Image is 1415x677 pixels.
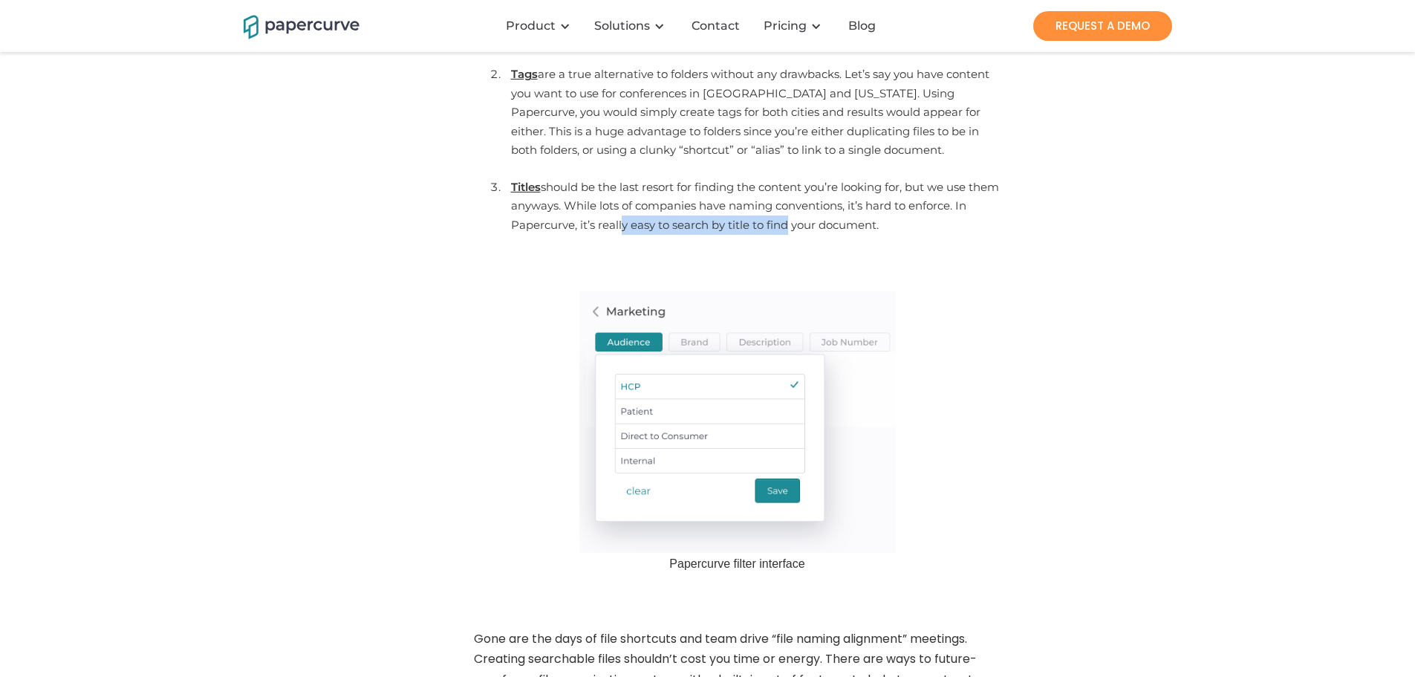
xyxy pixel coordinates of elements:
[680,19,755,33] a: Contact
[497,4,585,48] div: Product
[244,13,340,39] a: home
[579,291,896,553] img: Screenshot depicting how files can be labeled and organized using Papercurve.
[1033,11,1172,41] a: REQUEST A DEMO
[511,180,541,194] strong: Titles
[579,557,896,571] figcaption: Papercurve filter interface
[764,19,807,33] a: Pricing
[504,62,1001,167] li: are a true alternative to folders without any drawbacks. Let’s say you have content you want to u...
[836,19,891,33] a: Blog
[506,19,556,33] div: Product
[504,175,1001,242] li: should be the last resort for finding the content you’re looking for, but we use them anyways. Wh...
[585,4,680,48] div: Solutions
[848,19,876,33] div: Blog
[692,19,740,33] div: Contact
[511,67,538,81] strong: Tags
[594,19,650,33] div: Solutions
[755,4,836,48] div: Pricing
